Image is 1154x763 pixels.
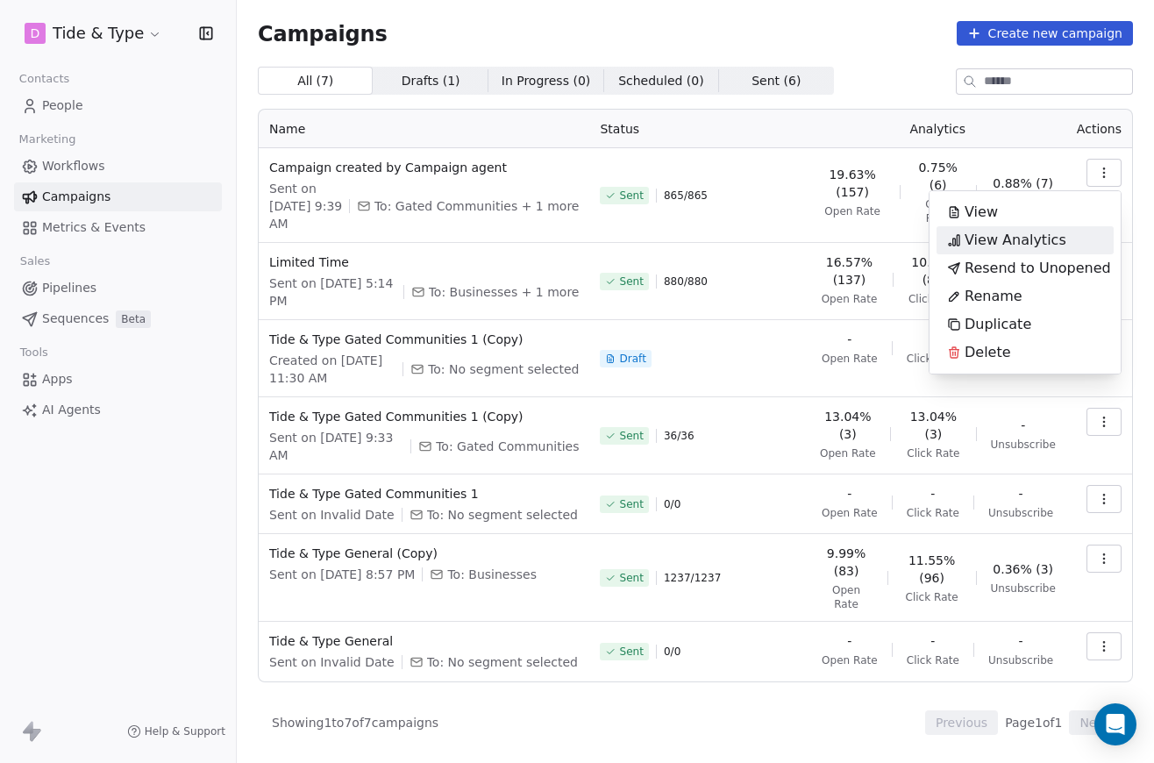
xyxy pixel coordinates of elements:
[965,342,1011,363] span: Delete
[965,202,998,223] span: View
[965,286,1022,307] span: Rename
[965,314,1031,335] span: Duplicate
[965,258,1111,279] span: Resend to Unopened
[937,198,1114,367] div: Suggestions
[965,230,1066,251] span: View Analytics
